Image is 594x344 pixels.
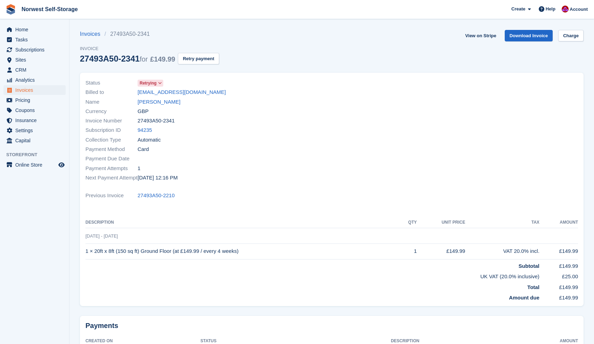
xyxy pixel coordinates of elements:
[138,165,140,173] span: 1
[509,295,539,301] strong: Amount due
[80,30,219,38] nav: breadcrumbs
[138,145,149,153] span: Card
[539,270,578,281] td: £25.00
[85,155,138,163] span: Payment Due Date
[3,105,66,115] a: menu
[19,3,81,15] a: Norwest Self-Storage
[15,65,57,75] span: CRM
[539,291,578,302] td: £149.99
[85,145,138,153] span: Payment Method
[3,55,66,65] a: menu
[3,136,66,145] a: menu
[3,25,66,34] a: menu
[138,88,226,96] a: [EMAIL_ADDRESS][DOMAIN_NAME]
[150,55,175,63] span: £149.99
[80,54,175,63] div: 27493A50-2341
[140,80,157,86] span: Retrying
[465,247,539,255] div: VAT 20.0% incl.
[85,126,138,134] span: Subscription ID
[57,161,66,169] a: Preview store
[3,65,66,75] a: menu
[85,117,138,125] span: Invoice Number
[3,160,66,170] a: menu
[15,35,57,45] span: Tasks
[85,243,399,259] td: 1 × 20ft x 8ft (150 sq ft) Ground Floor (at £149.99 / every 4 weeks)
[3,126,66,135] a: menu
[15,105,57,115] span: Coupons
[417,243,465,259] td: £149.99
[3,35,66,45] a: menu
[465,217,539,228] th: Tax
[3,45,66,55] a: menu
[85,174,138,182] span: Next Payment Attempt
[85,88,138,96] span: Billed to
[15,85,57,95] span: Invoices
[505,30,553,41] a: Download Invoice
[138,98,180,106] a: [PERSON_NAME]
[3,75,66,85] a: menu
[3,95,66,105] a: menu
[6,151,69,158] span: Storefront
[15,45,57,55] span: Subscriptions
[138,117,175,125] span: 27493A50-2341
[138,126,152,134] a: 94235
[6,4,16,15] img: stora-icon-8386f47178a22dfd0bd8f6a31ec36ba5ce8667c1dd55bd0f319d3a0aa187defe.svg
[85,79,138,87] span: Status
[85,192,138,200] span: Previous Invoice
[539,259,578,270] td: £149.99
[539,243,578,259] td: £149.99
[138,174,178,182] time: 2025-09-04 11:16:37 UTC
[462,30,499,41] a: View on Stripe
[138,192,175,200] a: 27493A50-2210
[399,217,417,228] th: QTY
[558,30,584,41] a: Charge
[80,30,105,38] a: Invoices
[178,53,219,64] button: Retry payment
[417,217,465,228] th: Unit Price
[138,136,161,144] span: Automatic
[15,95,57,105] span: Pricing
[519,263,539,269] strong: Subtotal
[399,243,417,259] td: 1
[539,281,578,291] td: £149.99
[85,165,138,173] span: Payment Attempts
[15,55,57,65] span: Sites
[138,107,149,115] span: GBP
[511,6,525,13] span: Create
[3,85,66,95] a: menu
[15,25,57,34] span: Home
[15,75,57,85] span: Analytics
[539,217,578,228] th: Amount
[527,284,539,290] strong: Total
[85,217,399,228] th: Description
[15,136,57,145] span: Capital
[15,126,57,135] span: Settings
[138,79,163,87] a: Retrying
[85,98,138,106] span: Name
[140,55,148,63] span: for
[80,45,219,52] span: Invoice
[85,136,138,144] span: Collection Type
[85,321,578,330] h2: Payments
[562,6,569,13] img: Daniel Grensinger
[546,6,555,13] span: Help
[570,6,588,13] span: Account
[85,107,138,115] span: Currency
[15,160,57,170] span: Online Store
[15,115,57,125] span: Insurance
[85,270,539,281] td: UK VAT (20.0% inclusive)
[3,115,66,125] a: menu
[85,233,118,239] span: [DATE] - [DATE]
